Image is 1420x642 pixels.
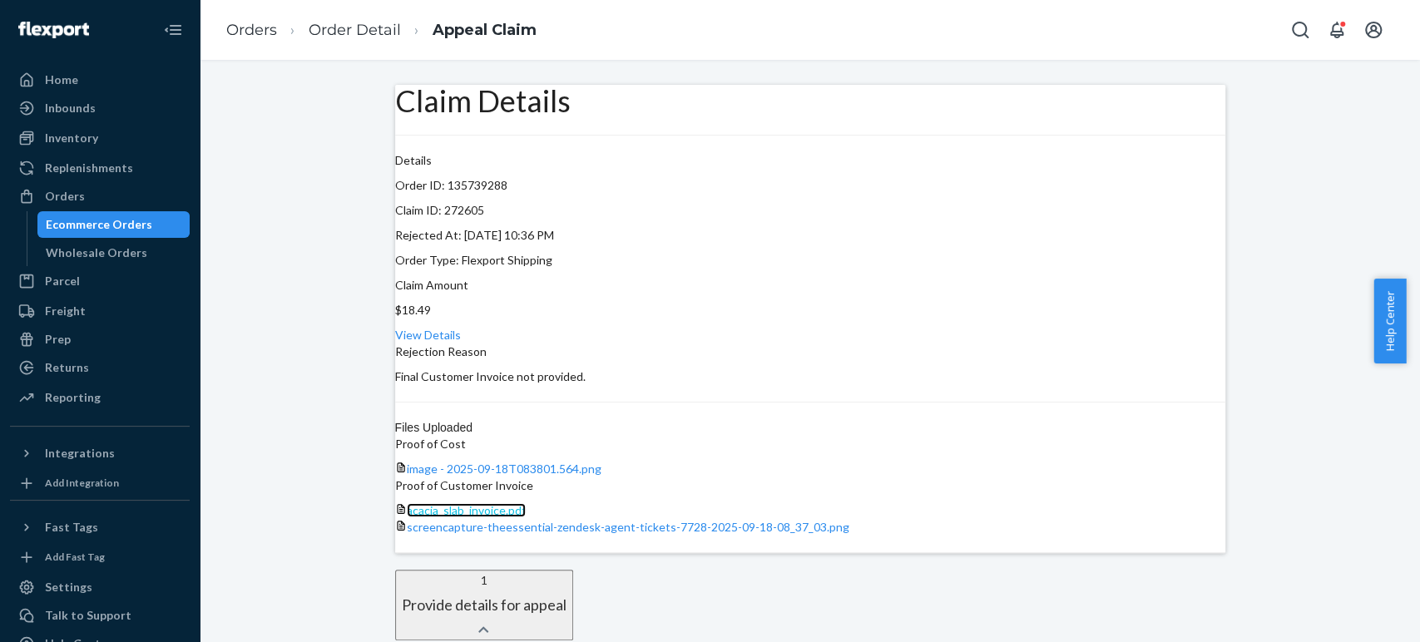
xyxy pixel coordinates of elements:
[10,574,190,600] a: Settings
[45,389,101,406] div: Reporting
[402,572,567,589] div: 1
[10,326,190,353] a: Prep
[45,273,80,289] div: Parcel
[395,328,461,342] a: View Details
[45,100,96,116] div: Inbounds
[395,419,1225,436] header: Files Uploaded
[10,125,190,151] a: Inventory
[395,177,1225,194] p: Order ID: 135739288
[1357,13,1390,47] button: Open account menu
[18,22,89,38] img: Flexport logo
[45,303,86,319] div: Freight
[433,21,537,39] a: Appeal Claim
[395,302,1225,319] p: $18.49
[45,445,115,462] div: Integrations
[10,384,190,411] a: Reporting
[10,440,190,467] button: Integrations
[10,298,190,324] a: Freight
[10,183,190,210] a: Orders
[395,436,1225,452] p: Proof of Cost
[395,343,1225,360] p: Rejection Reason
[45,160,133,176] div: Replenishments
[395,152,1225,169] p: Details
[407,462,601,476] a: image - 2025-09-18T083801.564.png
[10,473,190,493] a: Add Integration
[10,514,190,541] button: Fast Tags
[10,268,190,294] a: Parcel
[46,216,152,233] div: Ecommerce Orders
[45,607,131,624] div: Talk to Support
[45,519,98,536] div: Fast Tags
[395,252,1225,269] p: Order Type: Flexport Shipping
[1320,13,1353,47] button: Open notifications
[213,6,550,55] ol: breadcrumbs
[395,202,1225,219] p: Claim ID: 272605
[395,477,1225,494] p: Proof of Customer Invoice
[45,579,92,595] div: Settings
[226,21,277,39] a: Orders
[407,503,526,517] a: acacia_slab_invoice.pdf
[45,188,85,205] div: Orders
[407,520,849,534] a: screencapture-theessential-zendesk-agent-tickets-7728-2025-09-18-08_37_03.png
[46,244,147,261] div: Wholesale Orders
[309,21,401,39] a: Order Detail
[45,72,78,88] div: Home
[10,602,190,629] a: Talk to Support
[402,597,567,614] h4: Provide details for appeal
[45,130,98,146] div: Inventory
[45,476,119,490] div: Add Integration
[1373,279,1406,363] button: Help Center
[395,227,1225,244] p: Rejected At: [DATE] 10:36 PM
[10,547,190,567] a: Add Fast Tag
[395,85,1225,118] h1: Claim Details
[395,570,573,641] button: 1Provide details for appeal
[37,240,190,266] a: Wholesale Orders
[1284,13,1317,47] button: Open Search Box
[10,95,190,121] a: Inbounds
[45,550,105,564] div: Add Fast Tag
[395,368,1225,385] p: Final Customer Invoice not provided.
[45,331,71,348] div: Prep
[156,13,190,47] button: Close Navigation
[45,359,89,376] div: Returns
[37,211,190,238] a: Ecommerce Orders
[395,277,1225,294] p: Claim Amount
[10,67,190,93] a: Home
[10,155,190,181] a: Replenishments
[10,354,190,381] a: Returns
